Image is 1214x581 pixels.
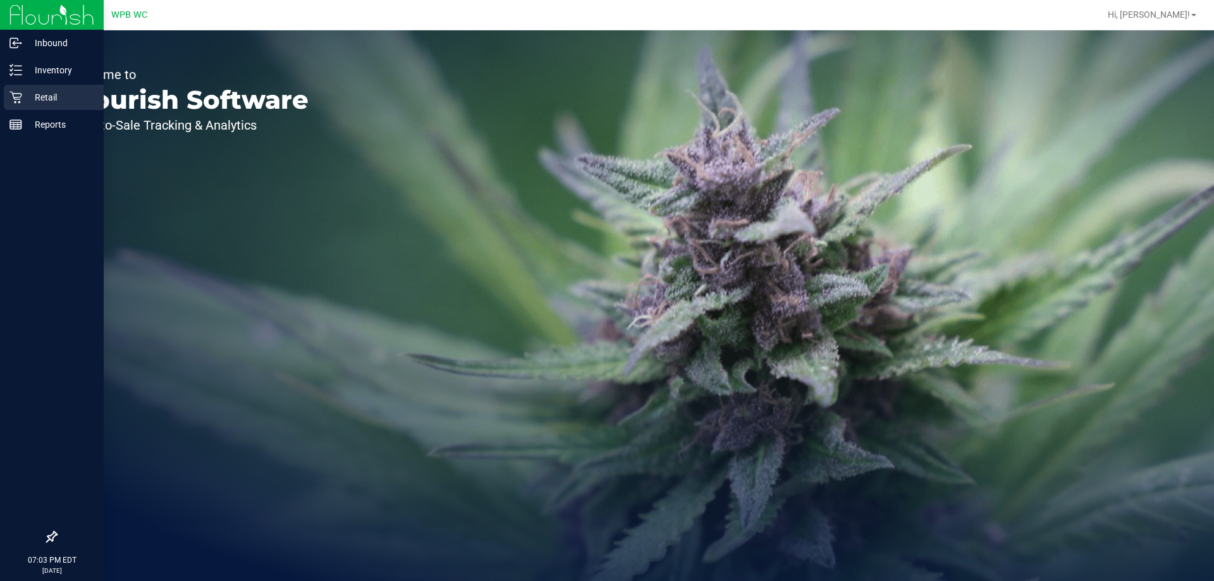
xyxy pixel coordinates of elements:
p: [DATE] [6,566,98,575]
p: Retail [22,90,98,105]
inline-svg: Reports [9,118,22,131]
span: WPB WC [111,9,147,20]
p: Inventory [22,63,98,78]
p: 07:03 PM EDT [6,554,98,566]
inline-svg: Inbound [9,37,22,49]
p: Inbound [22,35,98,51]
p: Welcome to [68,68,309,81]
p: Seed-to-Sale Tracking & Analytics [68,119,309,131]
inline-svg: Inventory [9,64,22,76]
span: Hi, [PERSON_NAME]! [1108,9,1190,20]
p: Reports [22,117,98,132]
inline-svg: Retail [9,91,22,104]
p: Flourish Software [68,87,309,113]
